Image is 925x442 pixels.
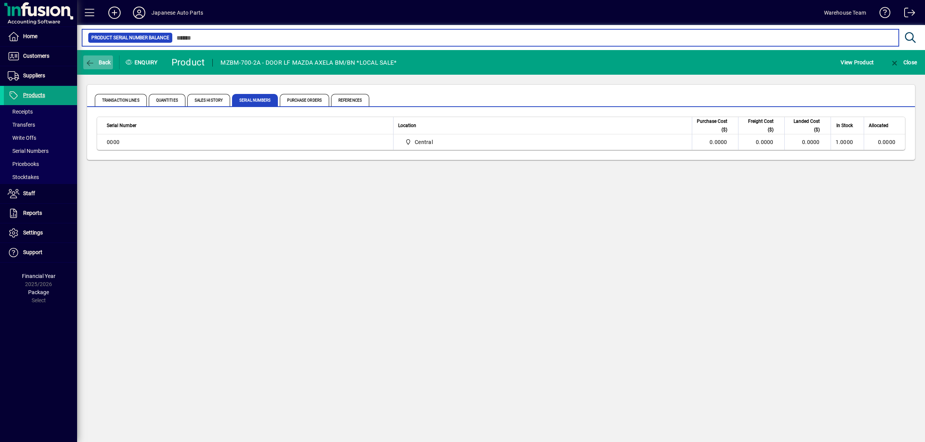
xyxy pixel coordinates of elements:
span: Transfers [8,122,35,128]
span: Quantities [149,94,185,106]
span: Purchase Orders [280,94,329,106]
a: Settings [4,223,77,243]
span: Financial Year [22,273,55,279]
span: Product Serial Number Balance [91,34,169,42]
td: 0.0000 [692,134,738,150]
td: 1.0000 [831,134,864,150]
span: Home [23,33,37,39]
div: Japanese Auto Parts [151,7,203,19]
div: Serial Number [107,121,388,130]
span: Close [890,59,917,65]
a: Serial Numbers [4,144,77,157]
span: Package [28,289,49,295]
span: Transaction Lines [95,94,147,106]
span: Settings [23,229,43,236]
span: Purchase Cost ($) [697,117,727,134]
span: Receipts [8,109,33,115]
span: Central [415,138,433,146]
a: Staff [4,184,77,203]
td: 0000 [97,134,393,150]
span: Reports [23,210,42,216]
span: Write Offs [8,135,36,141]
span: View Product [841,56,874,69]
button: Back [83,55,113,69]
span: Products [23,92,45,98]
button: Close [888,55,919,69]
span: In Stock [836,121,853,130]
td: 0.0000 [864,134,905,150]
span: Stocktakes [8,174,39,180]
div: Landed Cost ($) [789,117,827,134]
span: Back [85,59,111,65]
span: Staff [23,190,35,196]
a: Support [4,243,77,262]
a: Write Offs [4,131,77,144]
button: Profile [127,6,151,20]
app-page-header-button: Back [77,55,119,69]
div: Purchase Cost ($) [697,117,734,134]
app-page-header-button: Close enquiry [882,55,925,69]
a: Receipts [4,105,77,118]
a: Logout [898,2,915,27]
a: Knowledge Base [874,2,891,27]
a: Suppliers [4,66,77,85]
a: Pricebooks [4,157,77,171]
span: Freight Cost ($) [743,117,774,134]
span: References [331,94,369,106]
div: MZBM-700-2A - DOOR LF MAZDA AXELA BM/BN *LOCAL SALE* [220,57,397,69]
button: View Product [839,55,876,69]
a: Customers [4,47,77,66]
span: Serial Number [107,121,136,130]
span: Allocated [869,121,888,130]
div: Freight Cost ($) [743,117,780,134]
a: Transfers [4,118,77,131]
a: Reports [4,204,77,223]
span: Serial Numbers [8,148,49,154]
span: Central [402,137,683,147]
button: Add [102,6,127,20]
a: Stocktakes [4,171,77,184]
span: Sales History [187,94,230,106]
span: Pricebooks [8,161,39,167]
div: Location [398,121,687,130]
td: 0.0000 [738,134,784,150]
span: Serial Numbers [232,94,278,106]
span: Suppliers [23,72,45,79]
div: Product [172,56,205,69]
div: Warehouse Team [824,7,866,19]
td: 0.0000 [784,134,831,150]
span: Support [23,249,42,255]
div: Allocated [869,121,895,130]
div: In Stock [836,121,860,130]
span: Landed Cost ($) [789,117,820,134]
span: Customers [23,53,49,59]
div: Enquiry [119,56,166,69]
span: Location [398,121,416,130]
a: Home [4,27,77,46]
